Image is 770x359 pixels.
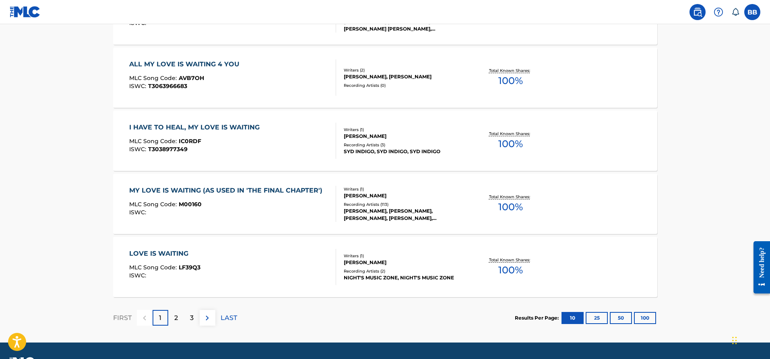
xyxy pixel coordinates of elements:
[174,313,178,323] p: 2
[113,313,132,323] p: FIRST
[179,74,204,82] span: AVB7OH
[129,123,264,132] div: I HAVE TO HEAL, MY LOVE IS WAITING
[344,127,465,133] div: Writers ( 1 )
[129,186,326,195] div: MY LOVE IS WAITING (AS USED IN 'THE FINAL CHAPTER')
[129,272,148,279] span: ISWC :
[515,314,561,322] p: Results Per Page:
[129,264,179,271] span: MLC Song Code :
[344,274,465,281] div: NIGHT'S MUSIC ZONE, NIGHT'S MUSIC ZONE
[344,253,465,259] div: Writers ( 1 )
[113,111,657,171] a: I HAVE TO HEAL, MY LOVE IS WAITINGMLC Song Code:IC0RDFISWC:T3038977349Writers (1)[PERSON_NAME]Rec...
[129,201,179,208] span: MLC Song Code :
[562,312,584,324] button: 10
[689,4,706,20] a: Public Search
[344,201,465,207] div: Recording Artists ( 113 )
[344,18,465,33] div: [PERSON_NAME] [PERSON_NAME], [PERSON_NAME] [PERSON_NAME], [PERSON_NAME] [PERSON_NAME], [PERSON_NA...
[731,8,739,16] div: Notifications
[10,6,41,18] img: MLC Logo
[148,82,187,90] span: T3063966683
[179,137,201,145] span: IC0RDF
[498,137,523,151] span: 100 %
[714,7,723,17] img: help
[489,131,532,137] p: Total Known Shares:
[113,47,657,108] a: ALL MY LOVE IS WAITING 4 YOUMLC Song Code:AVB7OHISWC:T3063966683Writers (2)[PERSON_NAME], [PERSON...
[344,73,465,80] div: [PERSON_NAME], [PERSON_NAME]
[148,146,188,153] span: T3038977349
[344,82,465,88] div: Recording Artists ( 0 )
[129,74,179,82] span: MLC Song Code :
[113,237,657,297] a: LOVE IS WAITINGMLC Song Code:LF39Q3ISWC:Writers (1)[PERSON_NAME]Recording Artists (2)NIGHT'S MUSI...
[489,68,532,74] p: Total Known Shares:
[129,137,179,145] span: MLC Song Code :
[129,59,244,69] div: ALL MY LOVE IS WAITING 4 YOU
[129,249,200,258] div: LOVE IS WAITING
[129,146,148,153] span: ISWC :
[129,82,148,90] span: ISWC :
[129,209,148,216] span: ISWC :
[744,4,760,20] div: User Menu
[344,67,465,73] div: Writers ( 2 )
[732,328,737,353] div: Drag
[344,148,465,155] div: SYD INDIGO, SYD INDIGO, SYD INDIGO
[498,200,523,214] span: 100 %
[344,268,465,274] div: Recording Artists ( 2 )
[344,142,465,148] div: Recording Artists ( 3 )
[179,201,202,208] span: M00160
[113,174,657,234] a: MY LOVE IS WAITING (AS USED IN 'THE FINAL CHAPTER')MLC Song Code:M00160ISWC:Writers (1)[PERSON_NA...
[221,313,237,323] p: LAST
[710,4,727,20] div: Help
[344,133,465,140] div: [PERSON_NAME]
[179,264,200,271] span: LF39Q3
[498,74,523,88] span: 100 %
[586,312,608,324] button: 25
[747,235,770,300] iframe: Resource Center
[344,207,465,222] div: [PERSON_NAME], [PERSON_NAME], [PERSON_NAME], [PERSON_NAME], [PERSON_NAME]
[159,313,161,323] p: 1
[344,259,465,266] div: [PERSON_NAME]
[693,7,702,17] img: search
[489,194,532,200] p: Total Known Shares:
[489,257,532,263] p: Total Known Shares:
[634,312,656,324] button: 100
[344,192,465,199] div: [PERSON_NAME]
[344,186,465,192] div: Writers ( 1 )
[730,320,770,359] iframe: Chat Widget
[190,313,194,323] p: 3
[610,312,632,324] button: 50
[498,263,523,277] span: 100 %
[202,313,212,323] img: right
